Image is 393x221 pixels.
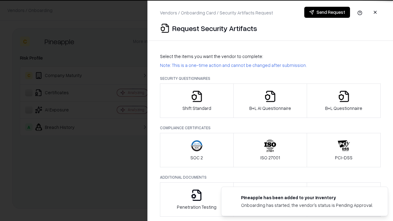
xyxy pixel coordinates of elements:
[241,194,373,201] div: Pineapple has been added to your inventory
[233,83,307,118] button: B+L AI Questionnaire
[307,83,381,118] button: B+L Questionnaire
[307,133,381,167] button: PCI-DSS
[177,204,216,210] p: Penetration Testing
[160,182,234,217] button: Penetration Testing
[182,105,211,111] p: Shift Standard
[307,182,381,217] button: Data Processing Agreement
[160,53,381,60] p: Select the items you want the vendor to complete:
[160,76,381,81] p: Security Questionnaires
[335,154,352,161] p: PCI-DSS
[249,105,291,111] p: B+L AI Questionnaire
[160,125,381,130] p: Compliance Certificates
[304,7,350,18] button: Send Request
[160,133,234,167] button: SOC 2
[241,202,373,208] div: Onboarding has started, the vendor's status is Pending Approval.
[172,23,257,33] p: Request Security Artifacts
[233,133,307,167] button: ISO 27001
[325,105,362,111] p: B+L Questionnaire
[160,10,273,16] p: Vendors / Onboarding Card / Security Artifacts Request
[260,154,280,161] p: ISO 27001
[229,194,236,202] img: pineappleenergy.com
[160,62,381,68] p: Note: This is a one-time action and cannot be changed after submission.
[233,182,307,217] button: Privacy Policy
[190,154,203,161] p: SOC 2
[160,175,381,180] p: Additional Documents
[160,83,234,118] button: Shift Standard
